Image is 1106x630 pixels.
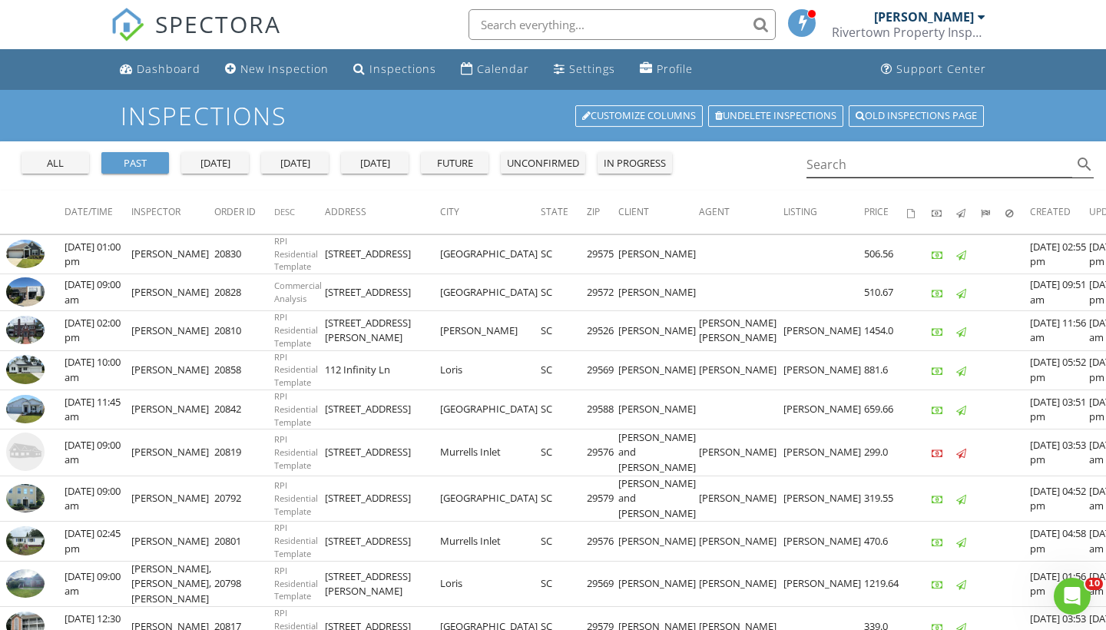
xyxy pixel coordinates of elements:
td: [DATE] 10:00 am [65,350,131,390]
td: [GEOGRAPHIC_DATA] [440,274,541,311]
button: unconfirmed [501,152,585,174]
td: 20819 [214,429,274,476]
th: Inspector: Not sorted. [131,191,214,234]
button: all [22,152,89,174]
img: 9343973%2Freports%2F95d967e5-60bf-43f3-8a7f-fd591589057d%2Fcover_photos%2F6fOVb3tzM6pGILuNqesa%2F... [6,277,45,306]
td: [DATE] 09:00 am [65,561,131,607]
td: 29576 [587,522,618,561]
td: [PERSON_NAME] [131,522,214,561]
td: [STREET_ADDRESS] [325,390,440,429]
img: 9329939%2Freports%2Fee950fd3-66b2-4a17-bcbc-8aca7983dc05%2Fcover_photos%2FQKaxsbNGEpBm5GMWCsib%2F... [6,240,45,268]
td: 510.67 [864,274,907,311]
span: State [541,205,568,218]
td: 659.66 [864,390,907,429]
td: [DATE] 09:00 am [65,429,131,476]
td: SC [541,522,587,561]
span: SPECTORA [155,8,281,40]
img: 9362109%2Freports%2Ffafdd3a1-5217-42c1-94a5-3f5a55f2569a%2Fcover_photos%2FRMzgu9oTR1dbbIE5cNUR%2F... [6,355,45,383]
th: Published: Not sorted. [956,191,981,234]
td: [DATE] 04:58 pm [1030,522,1089,561]
td: [PERSON_NAME] [783,476,864,522]
th: Paid: Not sorted. [932,191,956,234]
button: in progress [598,152,672,174]
td: [PERSON_NAME] [699,350,783,390]
td: SC [541,274,587,311]
div: Profile [657,61,693,76]
td: [PERSON_NAME] [618,311,699,350]
th: Canceled: Not sorted. [1005,191,1030,234]
td: 20858 [214,350,274,390]
span: Price [864,205,889,218]
td: [PERSON_NAME] [131,234,214,274]
button: past [101,152,169,174]
td: 20792 [214,476,274,522]
td: [DATE] 01:56 pm [1030,561,1089,607]
img: 9345127%2Freports%2F5772ad69-f937-4328-8fee-0d1b61deb8d1%2Fcover_photos%2FRvDZ6FHrJldJrvWhT1vV%2F... [6,316,45,344]
a: Profile [634,55,699,84]
span: Desc [274,206,295,217]
td: [PERSON_NAME] [699,522,783,561]
td: [PERSON_NAME] [699,476,783,522]
span: Client [618,205,649,218]
td: [PERSON_NAME] [783,561,864,607]
div: [DATE] [347,156,402,171]
td: 29569 [587,561,618,607]
td: [DATE] 09:00 am [65,274,131,311]
td: [DATE] 02:45 pm [65,522,131,561]
td: 29569 [587,350,618,390]
span: Inspector [131,205,180,218]
span: Date/Time [65,205,113,218]
td: [DATE] 11:45 am [65,390,131,429]
span: RPI Residential Template [274,390,318,428]
span: RPI Residential Template [274,522,318,559]
div: New Inspection [240,61,329,76]
td: [PERSON_NAME] [699,429,783,476]
td: [PERSON_NAME] [440,311,541,350]
a: New Inspection [219,55,335,84]
input: Search [806,152,1072,177]
td: [PERSON_NAME] [699,561,783,607]
td: 29579 [587,476,618,522]
td: [STREET_ADDRESS][PERSON_NAME] [325,561,440,607]
div: [PERSON_NAME] [874,9,974,25]
td: [DATE] 09:00 am [65,476,131,522]
a: Old inspections page [849,105,984,127]
span: City [440,205,459,218]
td: [STREET_ADDRESS] [325,522,440,561]
td: [PERSON_NAME] [131,476,214,522]
span: Zip [587,205,600,218]
td: [DATE] 01:00 pm [65,234,131,274]
td: [DATE] 03:51 pm [1030,390,1089,429]
div: unconfirmed [507,156,579,171]
span: RPI Residential Template [274,311,318,349]
td: SC [541,429,587,476]
div: future [427,156,482,171]
th: Listing: Not sorted. [783,191,864,234]
td: [GEOGRAPHIC_DATA] [440,476,541,522]
img: 9310035%2Fcover_photos%2FFfbDUkfOisg2PoUJfeRF%2Fsmall.jpg [6,569,45,598]
button: [DATE] [181,152,249,174]
div: past [108,156,163,171]
td: 20828 [214,274,274,311]
a: Inspections [347,55,442,84]
img: house-placeholder-square-ca63347ab8c70e15b013bc22427d3df0f7f082c62ce06d78aee8ec4e70df452f.jpg [6,433,45,471]
div: Support Center [896,61,986,76]
td: 20798 [214,561,274,607]
td: [DATE] 09:51 am [1030,274,1089,311]
td: SC [541,350,587,390]
td: [PERSON_NAME] [783,429,864,476]
th: Price: Not sorted. [864,191,907,234]
iframe: Intercom live chat [1054,578,1091,615]
td: [DATE] 02:00 pm [65,311,131,350]
span: RPI Residential Template [274,433,318,471]
td: [PERSON_NAME] [131,390,214,429]
th: Created: Not sorted. [1030,191,1089,234]
td: 20810 [214,311,274,350]
td: [DATE] 02:55 pm [1030,234,1089,274]
td: 506.56 [864,234,907,274]
td: [PERSON_NAME] [618,234,699,274]
td: [PERSON_NAME] [131,350,214,390]
td: 20842 [214,390,274,429]
td: [PERSON_NAME] [783,350,864,390]
td: 29572 [587,274,618,311]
